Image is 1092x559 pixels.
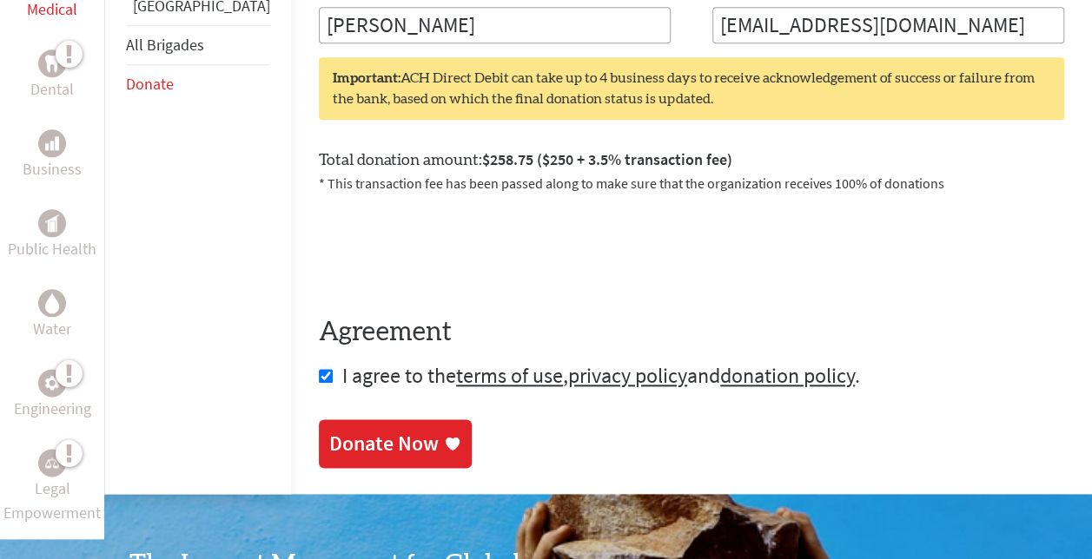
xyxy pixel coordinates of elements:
input: Your Email [712,7,1064,43]
p: Legal Empowerment [3,477,101,525]
iframe: reCAPTCHA [319,214,583,282]
p: Public Health [8,237,96,261]
a: BusinessBusiness [23,129,82,181]
p: Engineering [14,397,91,421]
img: Dental [45,56,59,72]
img: Engineering [45,376,59,390]
p: Water [33,317,71,341]
p: * This transaction fee has been passed along to make sure that the organization receives 100% of ... [319,173,1064,194]
p: Business [23,157,82,181]
div: Engineering [38,369,66,397]
span: $258.75 ($250 + 3.5% transaction fee) [482,149,732,169]
a: EngineeringEngineering [14,369,91,421]
input: Enter Full Name [319,7,671,43]
label: Total donation amount: [319,148,732,173]
div: Business [38,129,66,157]
a: Legal EmpowermentLegal Empowerment [3,449,101,525]
strong: Important: [333,71,400,85]
a: Donate Now [319,419,472,468]
img: Business [45,136,59,150]
div: ACH Direct Debit can take up to 4 business days to receive acknowledgement of success or failure ... [319,57,1064,120]
li: Donate [126,65,270,103]
a: Public HealthPublic Health [8,209,96,261]
a: All Brigades [126,35,204,55]
a: privacy policy [568,362,687,389]
a: DentalDental [30,49,74,102]
span: I agree to the , and . [342,362,860,389]
h4: Agreement [319,317,1064,348]
a: WaterWater [33,289,71,341]
div: Dental [38,49,66,77]
div: Donate Now [329,430,439,457]
div: Public Health [38,209,66,237]
a: terms of use [456,362,563,389]
p: Dental [30,77,74,102]
img: Water [45,293,59,313]
img: Public Health [45,214,59,232]
div: Water [38,289,66,317]
img: Legal Empowerment [45,457,59,468]
a: Donate [126,74,174,94]
a: donation policy [720,362,855,389]
li: All Brigades [126,25,270,65]
div: Legal Empowerment [38,449,66,477]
